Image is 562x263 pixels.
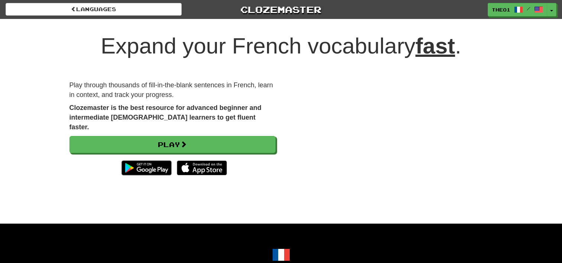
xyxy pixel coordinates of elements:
p: Play through thousands of fill-in-the-blank sentences in French, learn in context, and track your... [69,81,276,100]
span: / [527,6,530,11]
span: Theo1 [492,6,510,13]
img: Download_on_the_App_Store_Badge_US-UK_135x40-25178aeef6eb6b83b96f5f2d004eda3bffbb37122de64afbaef7... [177,160,227,175]
h1: Expand your French vocabulary . [69,34,493,58]
a: Languages [6,3,182,16]
img: Get it on Google Play [118,157,175,179]
a: Play [69,136,276,153]
a: Clozemaster [193,3,369,16]
u: fast [415,33,455,58]
a: Theo1 / [488,3,547,16]
strong: Clozemaster is the best resource for advanced beginner and intermediate [DEMOGRAPHIC_DATA] learne... [69,104,261,130]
